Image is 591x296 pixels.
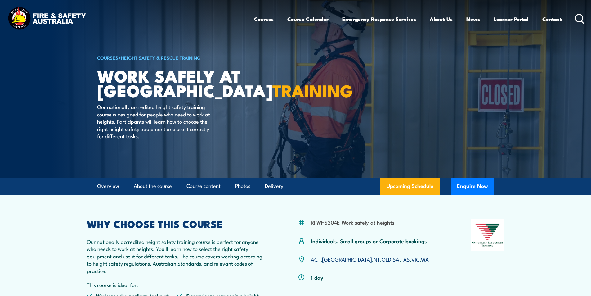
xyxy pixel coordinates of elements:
[134,178,172,194] a: About the course
[265,178,283,194] a: Delivery
[401,255,410,263] a: TAS
[87,281,268,288] p: This course is ideal for:
[235,178,250,194] a: Photos
[451,178,494,195] button: Enquire Now
[254,11,274,27] a: Courses
[542,11,562,27] a: Contact
[97,68,250,97] h1: Work Safely at [GEOGRAPHIC_DATA]
[311,237,427,244] p: Individuals, Small groups or Corporate bookings
[393,255,399,263] a: SA
[471,219,504,251] img: Nationally Recognised Training logo.
[311,256,429,263] p: , , , , , , ,
[322,255,372,263] a: [GEOGRAPHIC_DATA]
[382,255,391,263] a: QLD
[421,255,429,263] a: WA
[311,255,320,263] a: ACT
[311,219,394,226] li: RIIWHS204E Work safely at heights
[97,54,250,61] h6: >
[342,11,416,27] a: Emergency Response Services
[287,11,329,27] a: Course Calendar
[272,77,353,103] strong: TRAINING
[380,178,440,195] a: Upcoming Schedule
[97,178,119,194] a: Overview
[494,11,529,27] a: Learner Portal
[374,255,380,263] a: NT
[97,54,118,61] a: COURSES
[466,11,480,27] a: News
[311,274,323,281] p: 1 day
[186,178,221,194] a: Course content
[87,219,268,228] h2: WHY CHOOSE THIS COURSE
[411,255,419,263] a: VIC
[430,11,453,27] a: About Us
[97,103,210,139] p: Our nationally accredited height safety training course is designed for people who need to work a...
[87,238,268,274] p: Our nationally accredited height safety training course is perfect for anyone who needs to work a...
[121,54,201,61] a: Height Safety & Rescue Training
